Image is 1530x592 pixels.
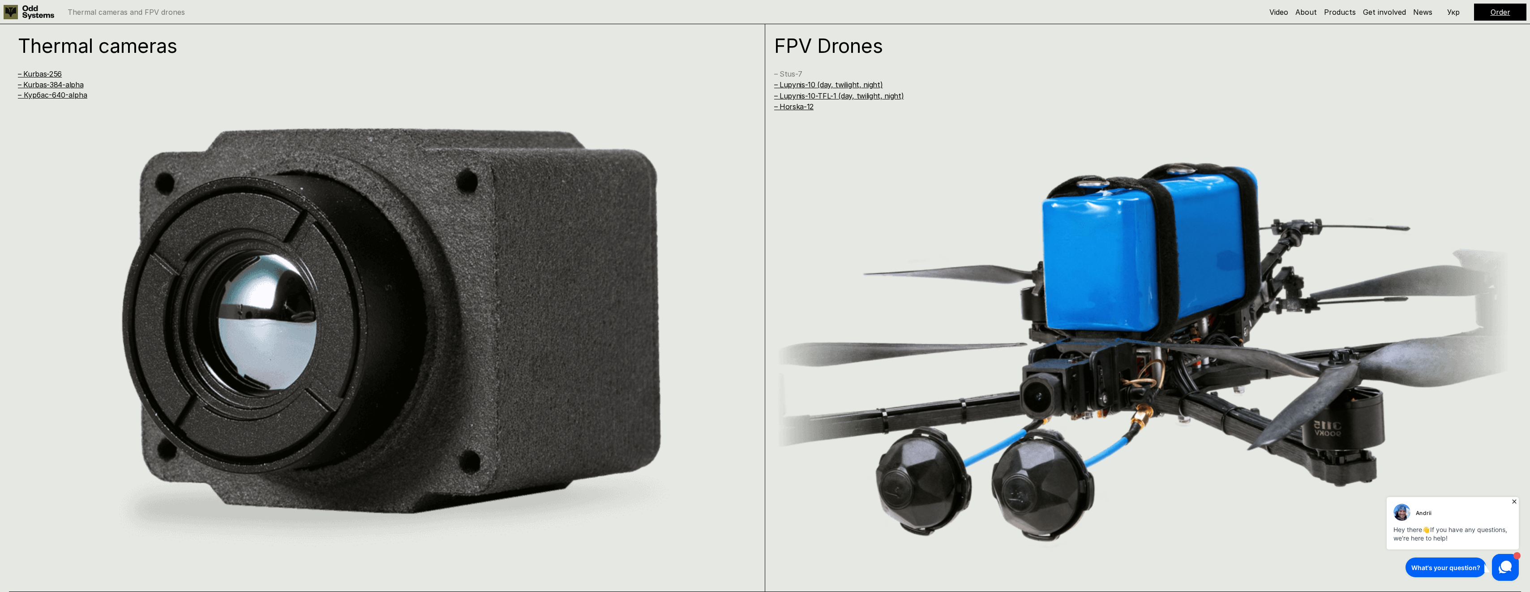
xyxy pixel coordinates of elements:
[774,102,814,111] a: – Horska-12
[1363,8,1406,17] a: Get involved
[18,36,712,56] h1: Thermal cameras
[18,69,62,78] a: – Kurbas-256
[1295,8,1317,17] a: About
[774,69,802,78] a: – Stus-7
[18,80,83,89] a: – Kurbas-384-alpha
[774,91,904,100] a: – Lupynis-10-TFL-1 (day, twilight, night)
[1269,8,1288,17] a: Video
[18,90,87,99] a: – Курбас-640-alpha
[774,36,1468,56] h1: FPV Drones
[1324,8,1356,17] a: Products
[1447,9,1460,16] p: Укр
[68,9,185,16] p: Thermal cameras and FPV drones
[1384,494,1521,583] iframe: HelpCrunch
[1413,8,1432,17] a: News
[774,80,883,89] a: – Lupynis-10 (day, twilight, night)
[1491,8,1510,17] a: Order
